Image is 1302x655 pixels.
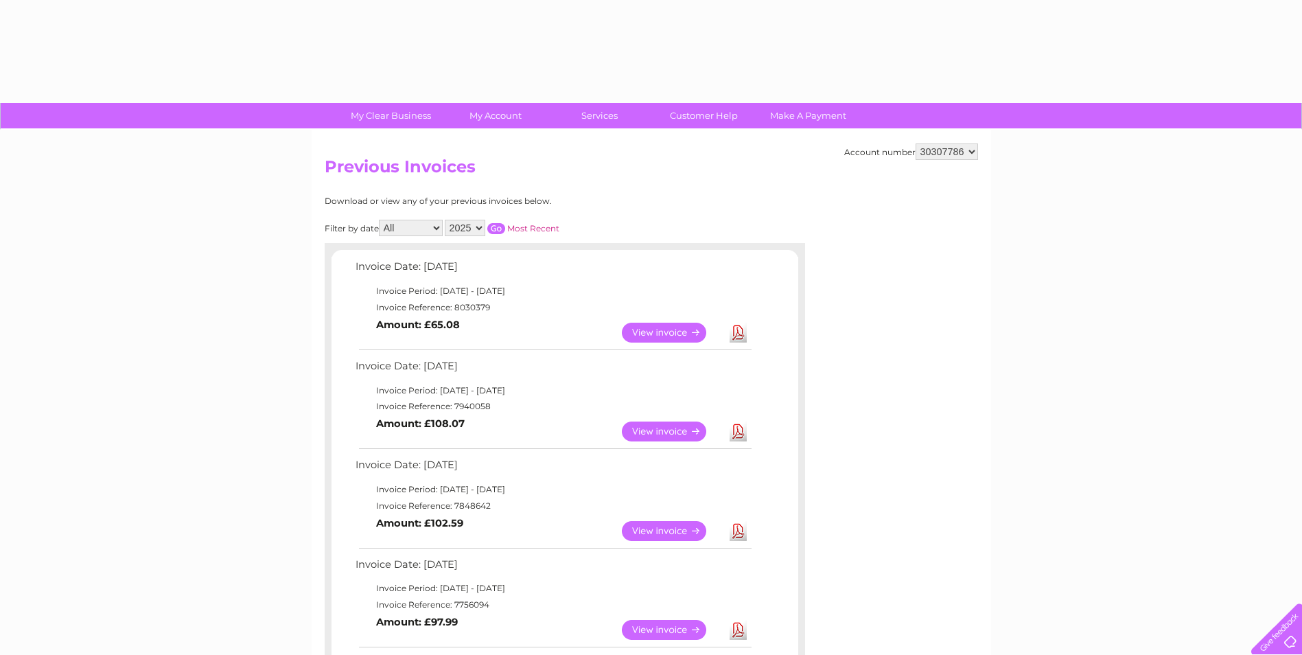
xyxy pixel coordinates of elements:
[543,103,656,128] a: Services
[730,323,747,343] a: Download
[352,456,754,481] td: Invoice Date: [DATE]
[352,382,754,399] td: Invoice Period: [DATE] - [DATE]
[730,521,747,541] a: Download
[352,283,754,299] td: Invoice Period: [DATE] - [DATE]
[376,319,460,331] b: Amount: £65.08
[352,481,754,498] td: Invoice Period: [DATE] - [DATE]
[376,616,458,628] b: Amount: £97.99
[622,521,723,541] a: View
[325,220,685,236] div: Filter by date
[752,103,865,128] a: Make A Payment
[352,597,754,613] td: Invoice Reference: 7756094
[352,299,754,316] td: Invoice Reference: 8030379
[439,103,552,128] a: My Account
[352,498,754,514] td: Invoice Reference: 7848642
[844,143,978,160] div: Account number
[325,157,978,183] h2: Previous Invoices
[507,223,559,233] a: Most Recent
[352,257,754,283] td: Invoice Date: [DATE]
[325,196,685,206] div: Download or view any of your previous invoices below.
[622,323,723,343] a: View
[730,620,747,640] a: Download
[622,422,723,441] a: View
[647,103,760,128] a: Customer Help
[352,580,754,597] td: Invoice Period: [DATE] - [DATE]
[352,357,754,382] td: Invoice Date: [DATE]
[376,417,465,430] b: Amount: £108.07
[352,555,754,581] td: Invoice Date: [DATE]
[334,103,447,128] a: My Clear Business
[352,398,754,415] td: Invoice Reference: 7940058
[622,620,723,640] a: View
[730,422,747,441] a: Download
[376,517,463,529] b: Amount: £102.59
